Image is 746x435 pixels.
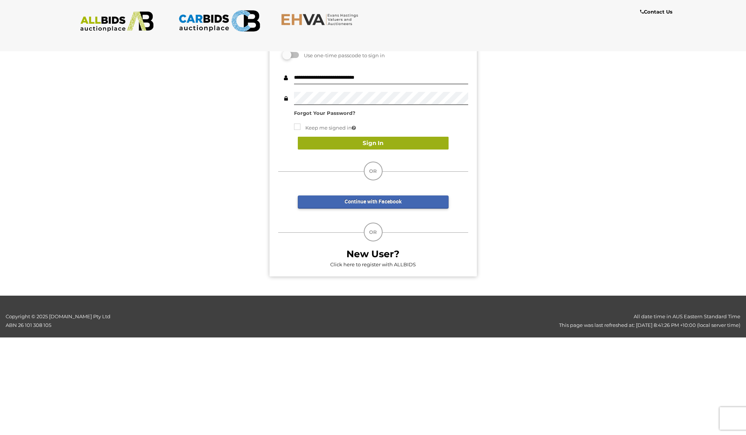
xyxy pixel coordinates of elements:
div: OR [364,162,383,180]
a: Click here to register with ALLBIDS [330,261,416,267]
span: Use one-time passcode to sign in [300,52,385,58]
img: ALLBIDS.com.au [76,11,158,32]
a: Contact Us [640,8,674,16]
div: OR [364,223,383,241]
a: Forgot Your Password? [294,110,355,116]
label: Sign in using a passcode we send you via email or text message [284,52,299,58]
a: Continue with Facebook [298,195,449,209]
div: All date time in AUS Eastern Standard Time This page was last refreshed at: [DATE] 8:41:26 PM +10... [187,312,746,330]
img: CARBIDS.com.au [178,8,260,34]
b: New User? [346,248,400,259]
button: Sign In [298,137,449,150]
b: Contact Us [640,9,672,15]
label: Using public or shared device? Uncheck to protect your account. [294,124,356,132]
img: EHVA.com.au [281,13,363,26]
